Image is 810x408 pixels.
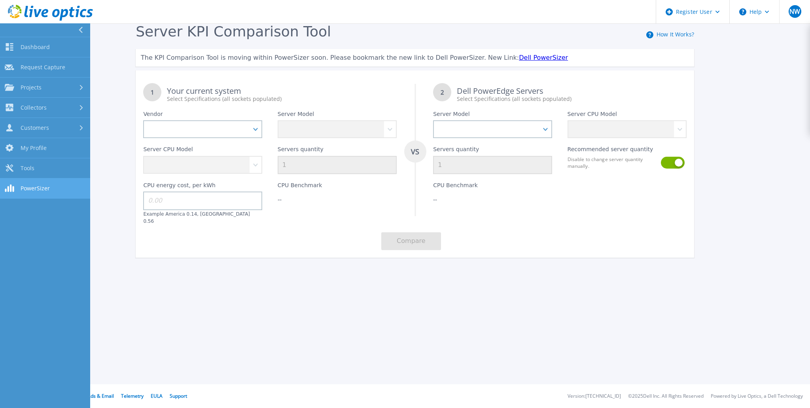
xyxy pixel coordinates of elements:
[568,146,653,156] label: Recommended server quantity
[121,393,144,399] a: Telemetry
[433,182,478,192] label: CPU Benchmark
[381,232,441,250] button: Compare
[789,8,800,15] span: NW
[143,111,163,120] label: Vendor
[21,185,50,192] span: PowerSizer
[433,146,479,156] label: Servers quantity
[568,156,656,169] label: Disable to change server quantity manually.
[136,23,331,40] span: Server KPI Comparison Tool
[278,111,314,120] label: Server Model
[21,64,65,71] span: Request Capture
[21,84,42,91] span: Projects
[21,104,47,111] span: Collectors
[568,394,621,399] li: Version: [TECHNICAL_ID]
[21,44,50,51] span: Dashboard
[568,111,617,120] label: Server CPU Model
[433,195,552,203] div: --
[170,393,187,399] a: Support
[519,54,568,61] a: Dell PowerSizer
[21,144,47,152] span: My Profile
[143,192,262,210] input: 0.00
[167,95,396,103] div: Select Specifications (all sockets populated)
[151,88,154,96] tspan: 1
[278,182,322,192] label: CPU Benchmark
[441,88,444,96] tspan: 2
[711,394,803,399] li: Powered by Live Optics, a Dell Technology
[151,393,163,399] a: EULA
[167,87,396,103] div: Your current system
[141,54,519,61] span: The KPI Comparison Tool is moving within PowerSizer soon. Please bookmark the new link to Dell Po...
[657,30,694,38] a: How It Works?
[143,146,193,156] label: Server CPU Model
[21,124,49,131] span: Customers
[433,111,469,120] label: Server Model
[87,393,114,399] a: Ads & Email
[457,95,686,103] div: Select Specifications (all sockets populated)
[457,87,686,103] div: Dell PowerEdge Servers
[278,195,397,203] div: --
[143,182,216,192] label: CPU energy cost, per kWh
[411,147,419,156] tspan: VS
[143,211,250,224] label: Example America 0.14, [GEOGRAPHIC_DATA] 0.56
[628,394,704,399] li: © 2025 Dell Inc. All Rights Reserved
[278,146,324,156] label: Servers quantity
[21,165,34,172] span: Tools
